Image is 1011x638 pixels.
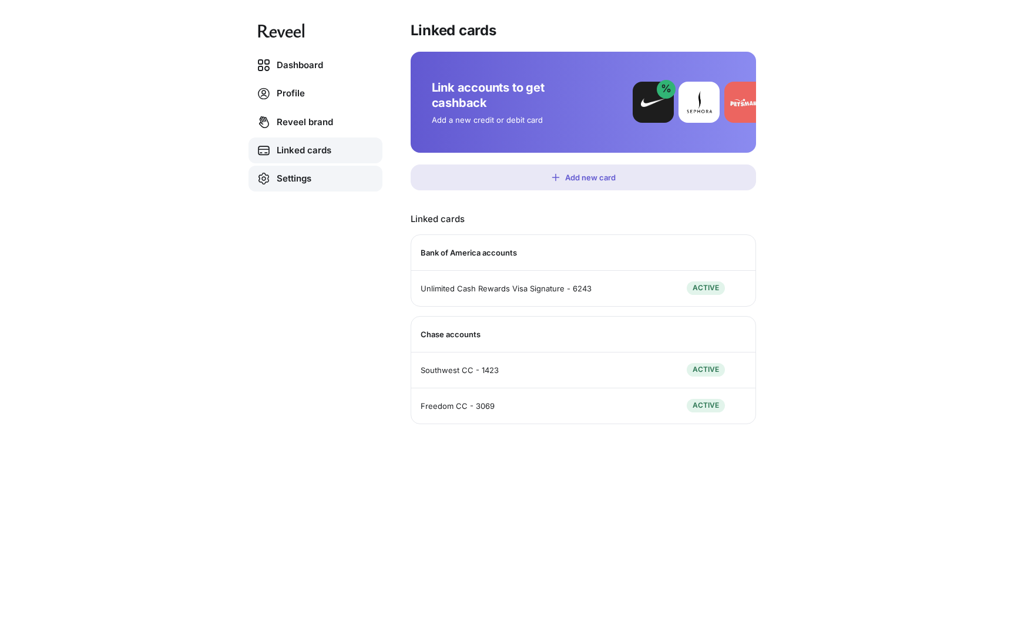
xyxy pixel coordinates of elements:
p: ACTIVE [687,363,725,377]
a: Settings [248,166,382,192]
p: Southwest CC - 1423 [421,365,499,375]
a: Reveel brand [248,109,382,135]
button: Add new card [411,164,756,190]
p: % [661,82,671,95]
p: ACTIVE [687,399,725,412]
p: Add new card [565,173,616,182]
p: Bank of America accounts [421,248,517,257]
p: Add a new credit or debit card [432,115,594,125]
h1: Linked cards [411,23,496,38]
h3: Linked cards [411,214,756,225]
a: Linked cards [248,137,382,163]
p: Link accounts to get cashback [432,80,594,110]
p: ACTIVE [687,281,725,295]
p: Freedom CC - 3069 [421,401,495,411]
a: Profile [248,80,382,107]
a: Dashboard [248,52,382,78]
p: Unlimited Cash Rewards Visa Signature - 6243 [421,284,592,293]
p: Chase accounts [421,330,481,339]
